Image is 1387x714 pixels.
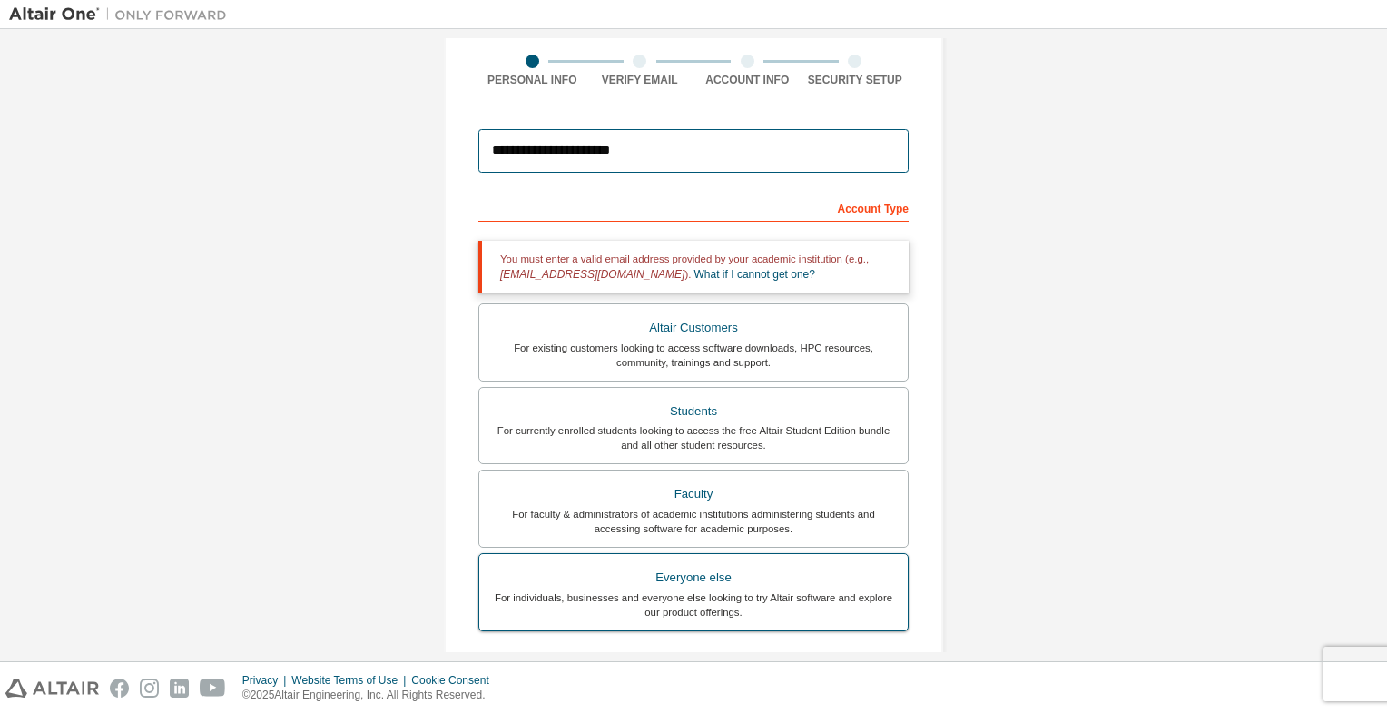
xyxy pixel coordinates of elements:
[291,673,411,688] div: Website Terms of Use
[490,341,897,370] div: For existing customers looking to access software downloads, HPC resources, community, trainings ...
[242,673,291,688] div: Privacy
[490,590,897,620] div: For individuals, businesses and everyone else looking to try Altair software and explore our prod...
[500,268,684,281] span: [EMAIL_ADDRESS][DOMAIN_NAME]
[490,507,897,536] div: For faculty & administrators of academic institutions administering students and accessing softwa...
[110,679,129,698] img: facebook.svg
[478,193,909,222] div: Account Type
[694,268,815,281] a: What if I cannot get one?
[478,73,586,87] div: Personal Info
[490,565,897,590] div: Everyone else
[490,481,897,507] div: Faculty
[5,679,99,698] img: altair_logo.svg
[411,673,499,688] div: Cookie Consent
[586,73,694,87] div: Verify Email
[200,679,226,698] img: youtube.svg
[170,679,189,698] img: linkedin.svg
[490,423,897,452] div: For currently enrolled students looking to access the free Altair Student Edition bundle and all ...
[140,679,159,698] img: instagram.svg
[242,688,500,703] p: © 2025 Altair Engineering, Inc. All Rights Reserved.
[9,5,236,24] img: Altair One
[693,73,802,87] div: Account Info
[490,399,897,424] div: Students
[478,241,909,293] div: You must enter a valid email address provided by your academic institution (e.g., ).
[490,315,897,341] div: Altair Customers
[802,73,910,87] div: Security Setup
